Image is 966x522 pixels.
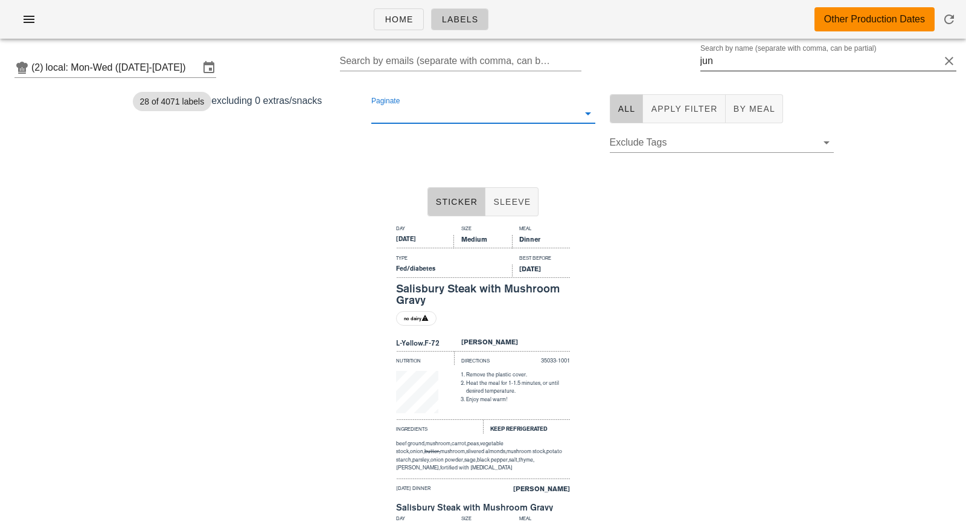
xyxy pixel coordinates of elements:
button: Sleeve [485,187,539,216]
div: Nutrition [396,351,454,366]
span: Labels [441,14,479,24]
li: Remove the plastic cover. [466,371,570,379]
div: Directions [454,351,512,366]
li: Heat the meal for 1-1.5 minutes, or until desired temperature. [466,379,570,396]
span: carrot, [452,440,467,446]
span: [PERSON_NAME], [396,465,440,471]
div: Fed/diabetes [396,265,512,278]
div: Ingredients [396,419,483,434]
span: fortified with [MEDICAL_DATA] [440,465,513,471]
div: Salisbury Steak with Mushroom Gravy [396,283,570,306]
span: Sticker [435,197,478,207]
button: Sticker [427,187,486,216]
span: mushroom, [426,440,452,446]
button: All [610,94,644,123]
li: Enjoy meal warm! [466,396,570,404]
div: [DATE] [396,235,454,248]
div: Size [454,225,512,235]
span: By Meal [733,104,775,114]
span: 35033-1001 [541,358,570,364]
div: excluding 0 extras/snacks [126,87,364,173]
div: [DATE] [512,265,570,278]
span: black pepper, [477,457,509,463]
span: onion powder, [430,457,464,463]
div: Dinner [512,235,570,248]
span: parsley, [412,457,430,463]
span: mushroom stock, [507,448,546,454]
span: thyme, [519,457,534,463]
div: Best Before [512,254,570,265]
span: Home [384,14,413,24]
div: Keep Refrigerated [483,419,570,434]
button: By Meal [726,94,783,123]
button: Apply Filter [643,94,725,123]
div: [DATE] dinner [396,485,483,498]
div: (2) [31,62,46,74]
span: no dairy [404,312,429,325]
span: salt, [509,457,519,463]
a: Labels [431,8,489,30]
span: Apply Filter [650,104,717,114]
span: butter, [424,448,440,454]
label: Paginate [371,97,400,106]
div: Paginate [371,104,595,123]
span: All [618,104,636,114]
div: Other Production Dates [824,12,925,27]
span: potato starch, [396,448,562,463]
span: Sleeve [493,197,531,207]
span: onion, [410,448,424,454]
div: [PERSON_NAME] [454,338,570,351]
span: slivered almonds, [466,448,507,454]
div: [PERSON_NAME] [483,485,570,498]
span: sage, [464,457,477,463]
span: mushroom, [440,448,466,454]
div: Salisbury Steak with Mushroom Gravy [396,503,570,512]
div: Exclude Tags [610,133,834,152]
span: 28 of 4071 labels [140,92,205,111]
label: Search by name (separate with comma, can be partial) [700,44,876,53]
div: Type [396,254,512,265]
div: L-Yellow.F-72 [396,338,454,351]
span: peas, [467,440,480,446]
a: Home [374,8,423,30]
div: Meal [512,225,570,235]
div: Medium [454,235,512,248]
span: beef ground, [396,440,426,446]
div: Day [396,225,454,235]
button: Clear Search by name (separate with comma, can be partial) [942,54,956,68]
